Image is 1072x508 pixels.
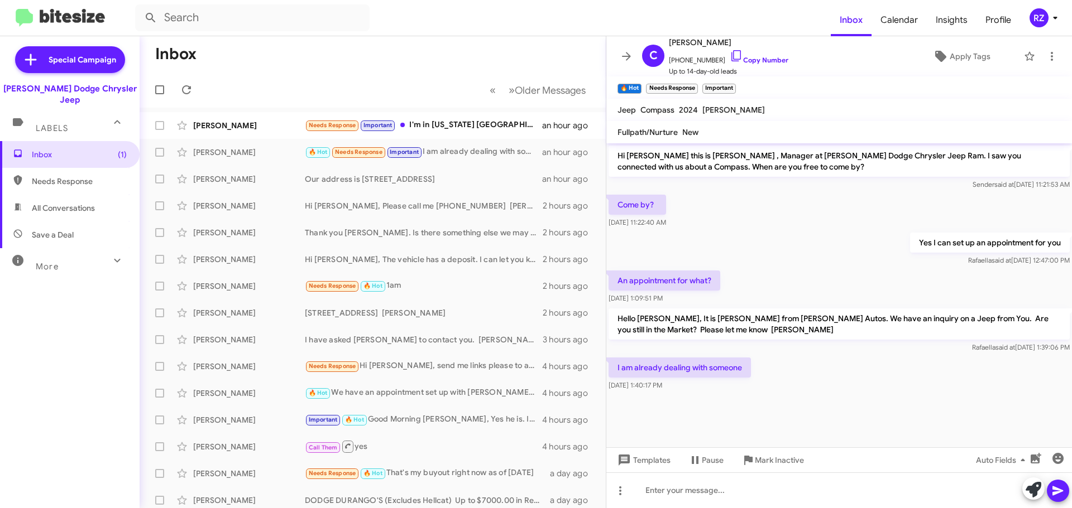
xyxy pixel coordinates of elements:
[973,180,1070,188] span: Sender [DATE] 11:21:53 AM
[542,441,597,452] div: 4 hours ago
[305,227,543,238] div: Thank you [PERSON_NAME]. Is there something else we may do for you? [PERSON_NAME] [PHONE_NUMBER]
[193,414,305,425] div: [PERSON_NAME]
[305,254,543,265] div: Hi [PERSON_NAME], The vehicle has a deposit. I can let you know if it does not go. [PERSON_NAME]
[831,4,872,36] a: Inbox
[618,84,642,94] small: 🔥 Hot
[193,495,305,506] div: [PERSON_NAME]
[967,450,1038,470] button: Auto Fields
[615,450,671,470] span: Templates
[543,200,597,211] div: 2 hours ago
[669,36,788,49] span: [PERSON_NAME]
[363,282,382,289] span: 🔥 Hot
[542,173,597,185] div: an hour ago
[609,218,666,226] span: [DATE] 11:22:40 AM
[609,270,720,291] p: An appointment for what?
[994,180,1014,188] span: said at
[502,79,592,101] button: Next
[305,386,542,399] div: We have an appointment set up with [PERSON_NAME] for [DATE] at 5:30 pm.
[996,343,1015,351] span: said at
[976,450,1030,470] span: Auto Fields
[309,362,356,370] span: Needs Response
[193,120,305,131] div: [PERSON_NAME]
[36,262,59,272] span: More
[305,413,542,426] div: Good Morning [PERSON_NAME], Yes he is. I will book a tentative for 5.00 [DATE].
[483,79,502,101] button: Previous
[927,4,977,36] a: Insights
[609,308,1070,340] p: Hello [PERSON_NAME], It is [PERSON_NAME] from [PERSON_NAME] Autos. We have an inquiry on a Jeep f...
[646,84,697,94] small: Needs Response
[309,470,356,477] span: Needs Response
[679,450,733,470] button: Pause
[1030,8,1049,27] div: RZ
[193,388,305,399] div: [PERSON_NAME]
[730,56,788,64] a: Copy Number
[609,381,662,389] span: [DATE] 1:40:17 PM
[390,148,419,156] span: Important
[542,147,597,158] div: an hour ago
[543,307,597,318] div: 2 hours ago
[755,450,804,470] span: Mark Inactive
[193,147,305,158] div: [PERSON_NAME]
[606,450,679,470] button: Templates
[193,173,305,185] div: [PERSON_NAME]
[193,307,305,318] div: [PERSON_NAME]
[49,54,116,65] span: Special Campaign
[543,334,597,345] div: 3 hours ago
[609,294,663,302] span: [DATE] 1:09:51 PM
[305,119,542,132] div: I'm in [US_STATE] [GEOGRAPHIC_DATA]
[542,414,597,425] div: 4 hours ago
[609,195,666,215] p: Come by?
[363,122,393,129] span: Important
[305,173,542,185] div: Our address is [STREET_ADDRESS]
[669,49,788,66] span: [PHONE_NUMBER]
[669,66,788,77] span: Up to 14-day-old leads
[309,416,338,423] span: Important
[193,334,305,345] div: [PERSON_NAME]
[305,334,543,345] div: I have asked [PERSON_NAME] to contact you. [PERSON_NAME]
[950,46,990,66] span: Apply Tags
[309,148,328,156] span: 🔥 Hot
[543,227,597,238] div: 2 hours ago
[992,256,1011,264] span: said at
[618,127,678,137] span: Fullpath/Nurture
[305,495,550,506] div: DODGE DURANGO'S (Excludes Hellcat) Up to $7000.00 in Rebates and Incentives for qualifying clients.
[1020,8,1060,27] button: RZ
[32,202,95,214] span: All Conversations
[542,120,597,131] div: an hour ago
[977,4,1020,36] a: Profile
[682,127,698,137] span: New
[550,468,597,479] div: a day ago
[32,149,127,160] span: Inbox
[309,282,356,289] span: Needs Response
[490,83,496,97] span: «
[679,105,698,115] span: 2024
[618,105,636,115] span: Jeep
[733,450,813,470] button: Mark Inactive
[193,280,305,292] div: [PERSON_NAME]
[335,148,382,156] span: Needs Response
[543,280,597,292] div: 2 hours ago
[910,233,1070,253] p: Yes I can set up an appointment for you
[542,361,597,372] div: 4 hours ago
[193,361,305,372] div: [PERSON_NAME]
[193,441,305,452] div: [PERSON_NAME]
[484,79,592,101] nav: Page navigation example
[305,439,542,453] div: yes
[36,123,68,133] span: Labels
[609,357,751,378] p: I am already dealing with someone
[305,360,542,372] div: Hi [PERSON_NAME], send me links please to any [DATE]-[DATE] Grand Cherokee L Summit/[GEOGRAPHIC_D...
[305,467,550,480] div: That's my buyout right now as of [DATE]
[32,229,74,240] span: Save a Deal
[309,389,328,396] span: 🔥 Hot
[872,4,927,36] span: Calendar
[32,176,127,187] span: Needs Response
[309,122,356,129] span: Needs Response
[702,84,736,94] small: Important
[509,83,515,97] span: »
[15,46,125,73] a: Special Campaign
[305,307,543,318] div: [STREET_ADDRESS] [PERSON_NAME]
[702,105,765,115] span: [PERSON_NAME]
[193,200,305,211] div: [PERSON_NAME]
